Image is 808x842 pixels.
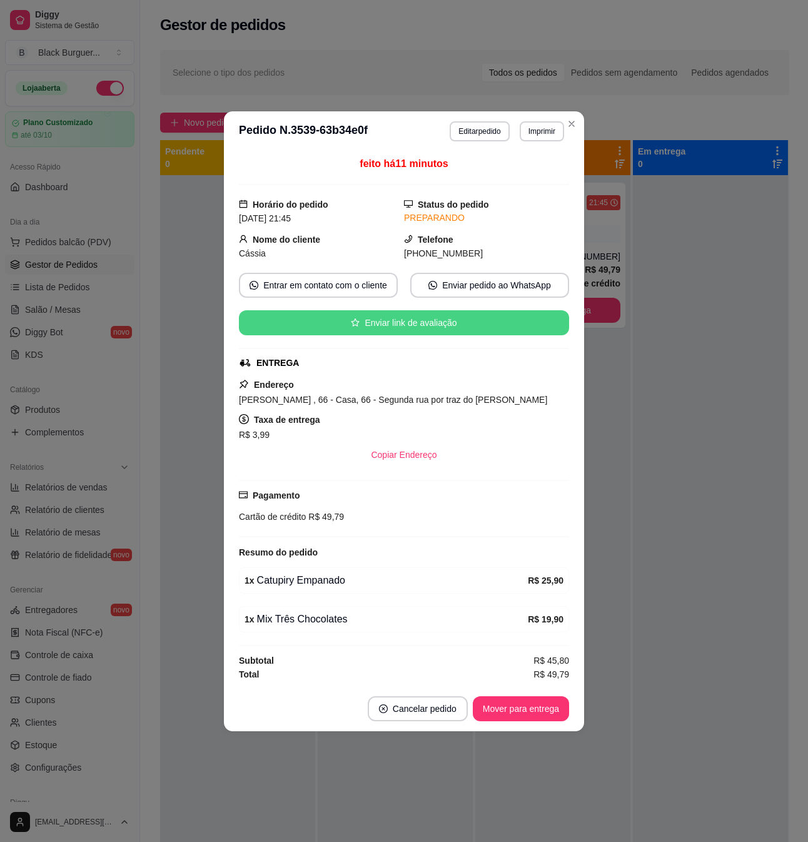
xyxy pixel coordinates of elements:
[533,654,569,667] span: R$ 45,80
[239,490,248,499] span: credit-card
[253,200,328,210] strong: Horário do pedido
[239,273,398,298] button: whats-appEntrar em contato com o cliente
[239,430,270,440] span: R$ 3,99
[404,200,413,208] span: desktop
[239,395,547,405] span: [PERSON_NAME] , 66 - Casa, 66 - Segunda rua por traz do [PERSON_NAME]
[239,235,248,243] span: user
[253,235,320,245] strong: Nome do cliente
[351,318,360,327] span: star
[254,415,320,425] strong: Taxa de entrega
[450,121,509,141] button: Editarpedido
[239,547,318,557] strong: Resumo do pedido
[418,235,453,245] strong: Telefone
[245,612,528,627] div: Mix Três Chocolates
[239,656,274,666] strong: Subtotal
[239,512,306,522] span: Cartão de crédito
[428,281,437,290] span: whats-app
[239,213,291,223] span: [DATE] 21:45
[239,248,266,258] span: Cássia
[404,211,569,225] div: PREPARANDO
[418,200,489,210] strong: Status do pedido
[253,490,300,500] strong: Pagamento
[245,576,255,586] strong: 1 x
[250,281,258,290] span: whats-app
[245,614,255,624] strong: 1 x
[379,704,388,713] span: close-circle
[528,614,563,624] strong: R$ 19,90
[239,379,249,389] span: pushpin
[533,667,569,681] span: R$ 49,79
[239,414,249,424] span: dollar
[528,576,563,586] strong: R$ 25,90
[254,380,294,390] strong: Endereço
[410,273,569,298] button: whats-appEnviar pedido ao WhatsApp
[360,158,448,169] span: feito há 11 minutos
[245,573,528,588] div: Catupiry Empanado
[239,310,569,335] button: starEnviar link de avaliação
[256,357,299,370] div: ENTREGA
[404,235,413,243] span: phone
[239,669,259,679] strong: Total
[239,121,368,141] h3: Pedido N. 3539-63b34e0f
[520,121,564,141] button: Imprimir
[404,248,483,258] span: [PHONE_NUMBER]
[306,512,344,522] span: R$ 49,79
[473,696,569,721] button: Mover para entrega
[361,442,447,467] button: Copiar Endereço
[239,200,248,208] span: calendar
[562,114,582,134] button: Close
[368,696,468,721] button: close-circleCancelar pedido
